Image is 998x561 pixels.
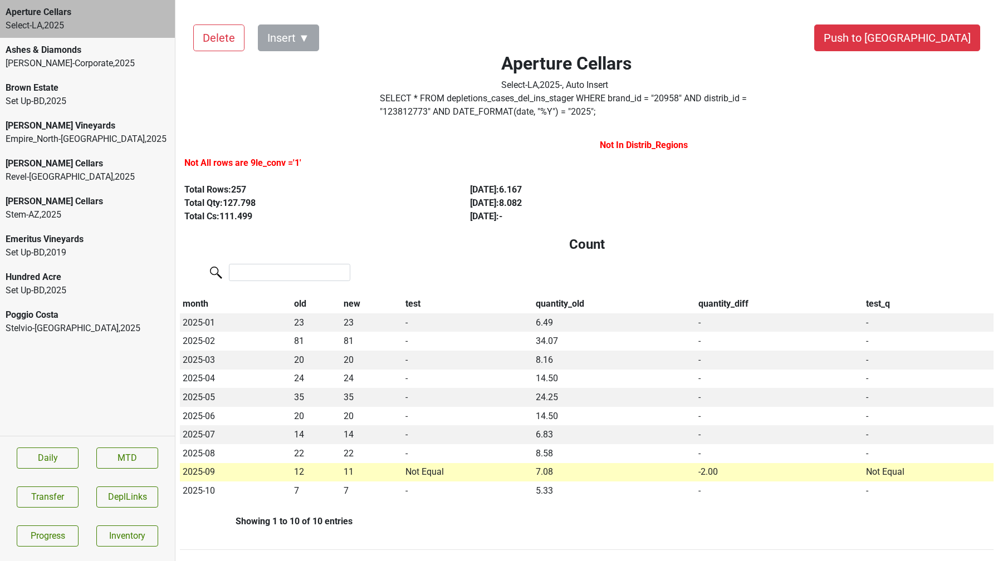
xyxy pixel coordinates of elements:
div: Select-LA , 2025 [6,19,169,32]
td: - [863,370,994,388]
th: quantity_diff: activate to sort column ascending [696,294,863,313]
td: - [403,481,533,500]
button: Delete [193,24,244,51]
div: [PERSON_NAME]-Corporate , 2025 [6,57,169,70]
a: Inventory [96,525,158,547]
td: - [863,313,994,332]
label: Not All rows are 9le_conv ='1' [184,156,301,170]
td: 2025-03 [180,351,292,370]
td: - [696,481,863,500]
td: 23 [292,313,341,332]
td: 22 [341,444,403,463]
td: - [863,351,994,370]
a: Progress [17,525,79,547]
th: test_q: activate to sort column ascending [863,294,994,313]
td: - [696,388,863,407]
div: Hundred Acre [6,270,169,284]
div: Emeritus Vineyards [6,233,169,246]
div: Set Up-BD , 2025 [6,284,169,297]
button: Push to [GEOGRAPHIC_DATA] [814,24,980,51]
td: 8.58 [533,444,696,463]
div: [DATE] : 6.167 [470,183,730,196]
td: 2025-05 [180,388,292,407]
td: - [403,351,533,370]
div: Stem-AZ , 2025 [6,208,169,222]
td: - [696,407,863,426]
div: Stelvio-[GEOGRAPHIC_DATA] , 2025 [6,322,169,335]
td: 11 [341,463,403,482]
h2: Aperture Cellars [501,53,632,74]
div: Poggio Costa [6,308,169,322]
td: 24.25 [533,388,696,407]
h4: Count [189,237,985,253]
div: Select-LA , 2025 - , Auto Insert [501,78,632,92]
td: 20 [292,407,341,426]
td: - [863,444,994,463]
td: 8.16 [533,351,696,370]
div: Total Cs: 111.499 [184,210,444,223]
button: Insert ▼ [258,24,319,51]
div: Total Rows: 257 [184,183,444,196]
td: 2025-08 [180,444,292,463]
div: Set Up-BD , 2025 [6,95,169,108]
button: Transfer [17,486,79,508]
td: - [403,370,533,388]
td: - [696,351,863,370]
td: 24 [341,370,403,388]
div: Aperture Cellars [6,6,169,19]
td: 2025-07 [180,425,292,444]
div: Revel-[GEOGRAPHIC_DATA] , 2025 [6,170,169,184]
div: [PERSON_NAME] Cellars [6,157,169,170]
td: 20 [341,351,403,370]
td: 81 [292,332,341,351]
td: - [696,444,863,463]
td: 2025-09 [180,463,292,482]
td: - [863,407,994,426]
td: 7 [292,481,341,500]
td: 23 [341,313,403,332]
div: Total Qty: 127.798 [184,196,444,210]
td: - [403,444,533,463]
td: 34.07 [533,332,696,351]
a: MTD [96,447,158,469]
div: [DATE] : 8.082 [470,196,730,210]
td: 14.50 [533,407,696,426]
td: 20 [292,351,341,370]
td: - [863,332,994,351]
td: 7 [341,481,403,500]
td: -2.00 [696,463,863,482]
td: 2025-02 [180,332,292,351]
td: 2025-10 [180,481,292,500]
th: test: activate to sort column ascending [403,294,533,313]
td: - [696,425,863,444]
td: 22 [292,444,341,463]
label: Not In Distrib_Regions [600,139,688,152]
td: 14 [341,425,403,444]
div: [PERSON_NAME] Cellars [6,195,169,208]
th: new: activate to sort column ascending [341,294,403,313]
div: [DATE] : - [470,210,730,223]
th: old: activate to sort column ascending [292,294,341,313]
td: - [863,388,994,407]
td: 7.08 [533,463,696,482]
div: Brown Estate [6,81,169,95]
td: Not Equal [403,463,533,482]
td: 24 [292,370,341,388]
a: Daily [17,447,79,469]
td: 14.50 [533,370,696,388]
td: - [403,425,533,444]
th: quantity_old: activate to sort column ascending [533,294,696,313]
label: Click to copy query [380,92,754,119]
td: 14 [292,425,341,444]
div: Ashes & Diamonds [6,43,169,57]
div: Empire_North-[GEOGRAPHIC_DATA] , 2025 [6,132,169,146]
td: 35 [341,388,403,407]
td: 2025-04 [180,370,292,388]
div: Set Up-BD , 2019 [6,246,169,259]
td: - [696,332,863,351]
td: - [403,313,533,332]
td: 12 [292,463,341,482]
td: 81 [341,332,403,351]
td: - [863,425,994,444]
td: - [403,332,533,351]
